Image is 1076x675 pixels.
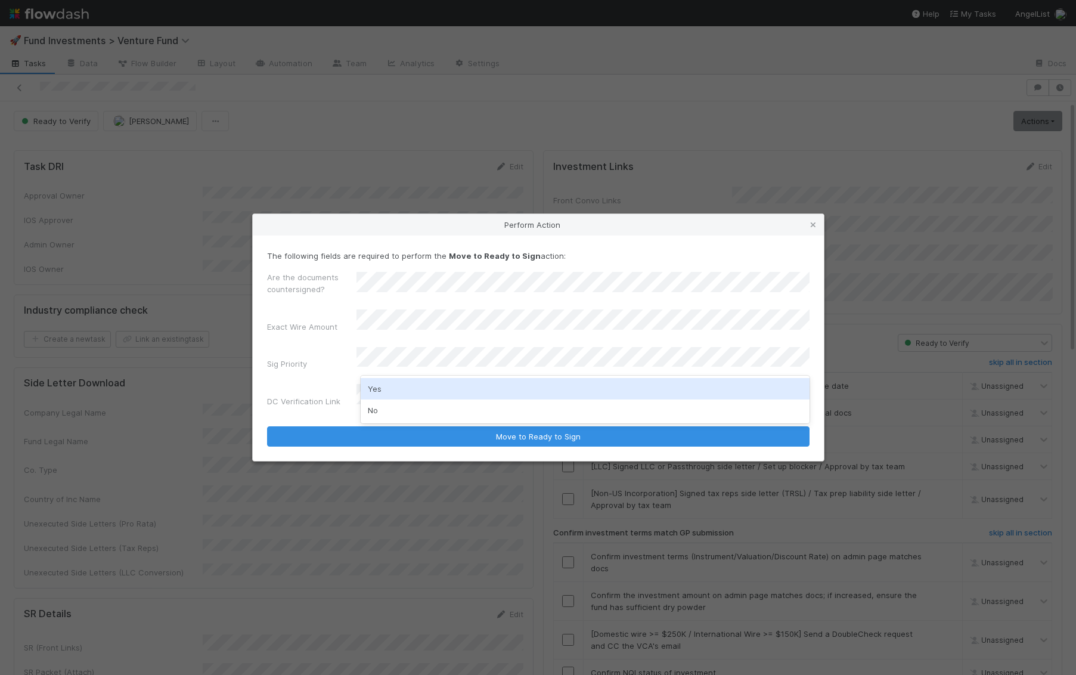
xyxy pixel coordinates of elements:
[449,251,541,261] strong: Move to Ready to Sign
[267,426,810,447] button: Move to Ready to Sign
[361,378,810,400] div: Yes
[253,214,824,236] div: Perform Action
[361,400,810,421] div: No
[267,395,340,407] label: DC Verification Link
[267,271,356,295] label: Are the documents countersigned?
[267,321,337,333] label: Exact Wire Amount
[267,358,307,370] label: Sig Priority
[267,250,810,262] p: The following fields are required to perform the action:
